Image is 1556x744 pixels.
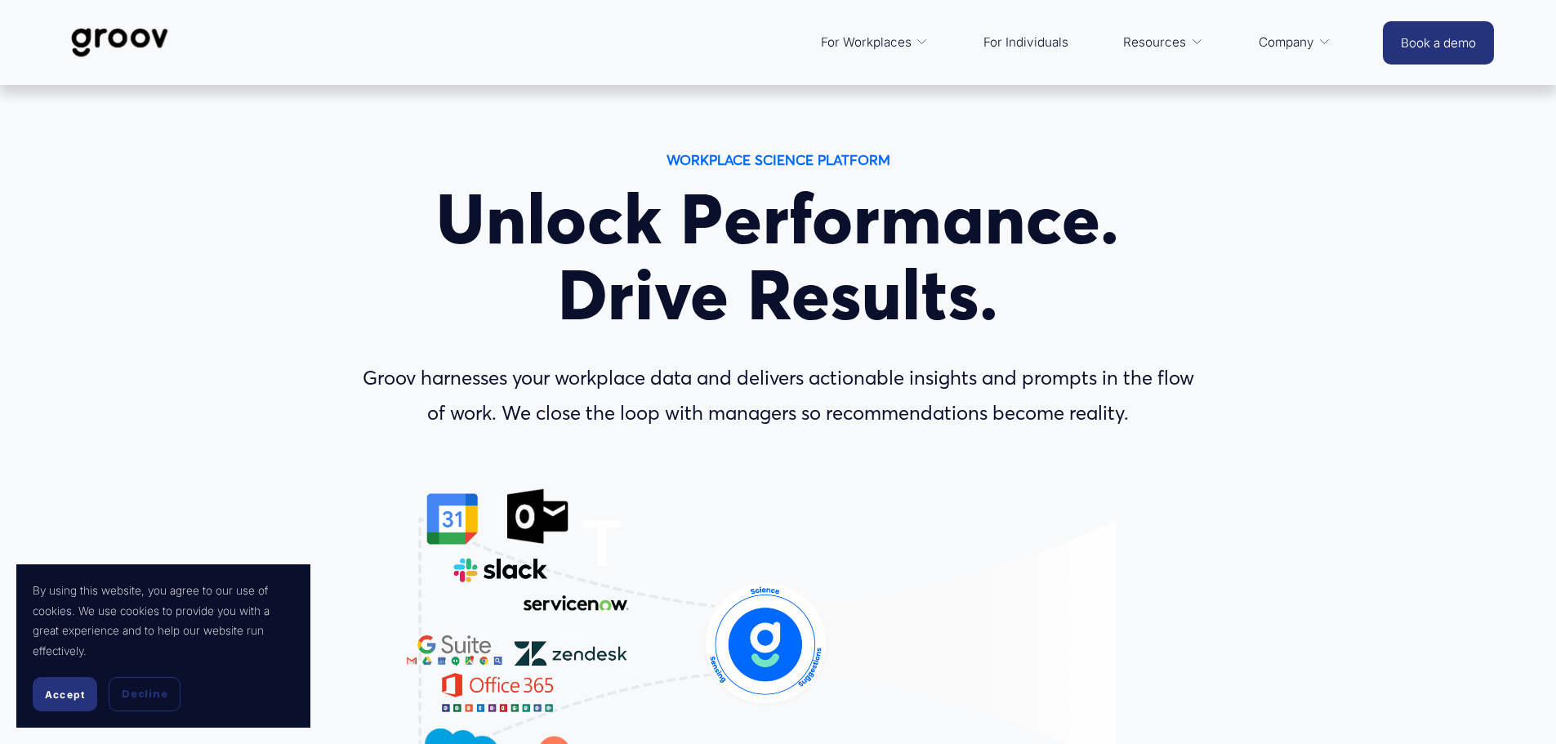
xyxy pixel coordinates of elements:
[1259,31,1314,54] span: Company
[109,677,181,711] button: Decline
[1383,21,1494,65] a: Book a demo
[975,23,1077,62] a: For Individuals
[33,677,97,711] button: Accept
[667,151,890,168] strong: WORKPLACE SCIENCE PLATFORM
[813,23,937,62] a: folder dropdown
[1115,23,1211,62] a: folder dropdown
[122,687,167,702] span: Decline
[351,361,1206,431] p: Groov harnesses your workplace data and delivers actionable insights and prompts in the flow of w...
[62,16,177,69] img: Groov | Workplace Science Platform | Unlock Performance | Drive Results
[1123,31,1186,54] span: Resources
[351,181,1206,333] h1: Unlock Performance. Drive Results.
[1251,23,1340,62] a: folder dropdown
[45,688,85,701] span: Accept
[16,564,310,728] section: Cookie banner
[821,31,912,54] span: For Workplaces
[33,581,294,661] p: By using this website, you agree to our use of cookies. We use cookies to provide you with a grea...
